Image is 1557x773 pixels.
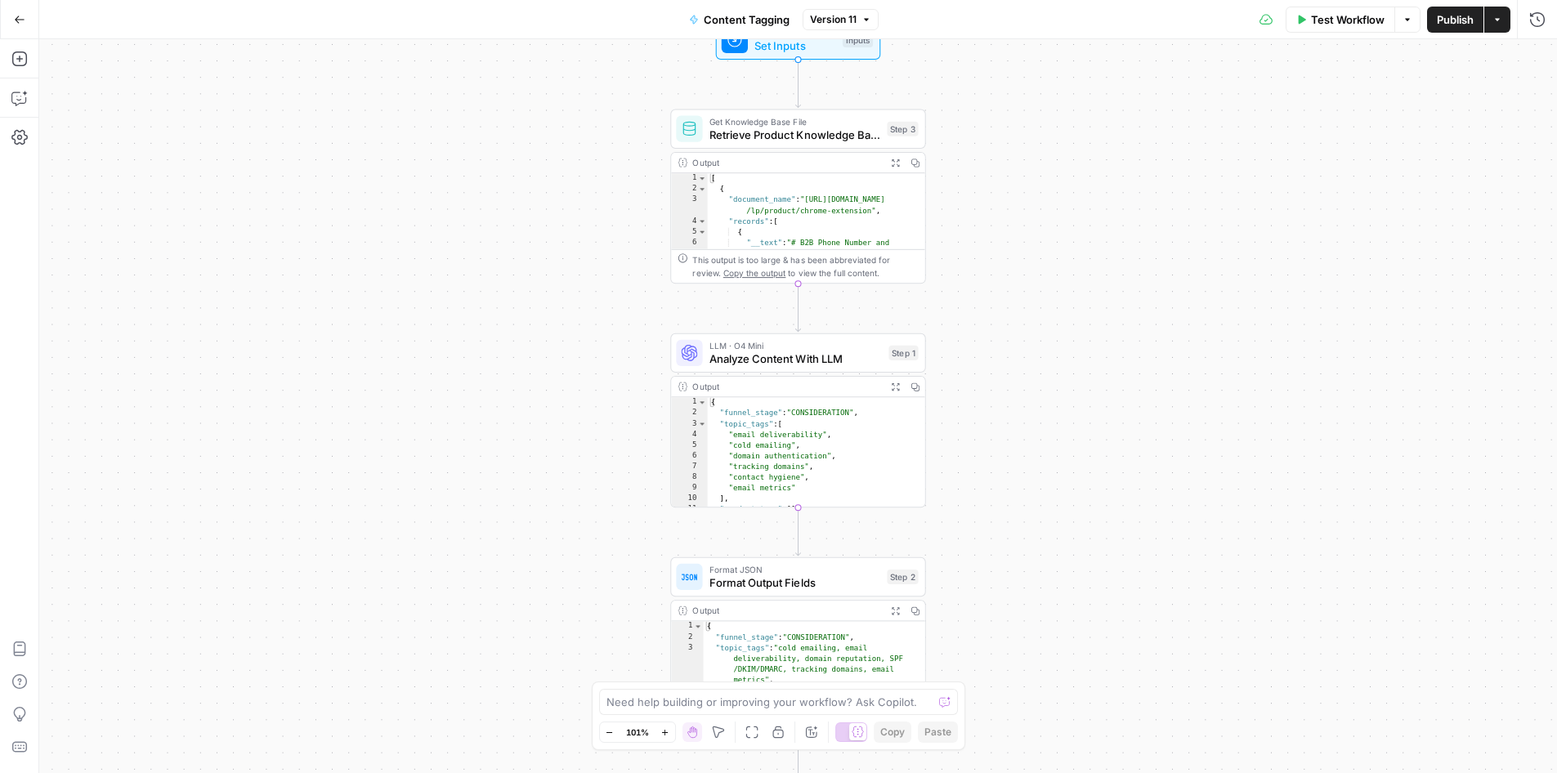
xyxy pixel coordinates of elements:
[692,380,880,393] div: Output
[679,7,799,33] button: Content Tagging
[1311,11,1385,28] span: Test Workflow
[709,127,881,143] span: Retrieve Product Knowledge Base
[918,722,958,743] button: Paste
[803,9,879,30] button: Version 11
[754,38,836,54] span: Set Inputs
[671,504,707,515] div: 11
[1427,7,1483,33] button: Publish
[670,20,925,60] div: Set InputsInputs
[880,725,905,739] span: Copy
[795,60,800,107] g: Edge from start to step_3
[671,621,703,632] div: 1
[692,604,880,617] div: Output
[671,494,707,504] div: 10
[795,507,800,555] g: Edge from step_1 to step_2
[709,574,881,591] span: Format Output Fields
[626,726,649,739] span: 101%
[1286,7,1394,33] button: Test Workflow
[671,430,707,440] div: 4
[692,253,918,279] div: This output is too large & has been abbreviated for review. to view the full content.
[704,11,790,28] span: Content Tagging
[671,408,707,418] div: 2
[671,643,703,686] div: 3
[698,173,707,184] span: Toggle code folding, rows 1 through 10
[698,227,707,238] span: Toggle code folding, rows 5 through 7
[671,418,707,429] div: 3
[671,217,707,227] div: 4
[709,115,881,128] span: Get Knowledge Base File
[888,346,918,360] div: Step 1
[671,462,707,472] div: 7
[1437,11,1474,28] span: Publish
[671,173,707,184] div: 1
[694,621,703,632] span: Toggle code folding, rows 1 through 5
[924,725,951,739] span: Paste
[709,339,883,352] span: LLM · O4 Mini
[671,227,707,238] div: 5
[887,570,918,584] div: Step 2
[692,156,880,169] div: Output
[671,632,703,643] div: 2
[698,397,707,408] span: Toggle code folding, rows 1 through 12
[671,440,707,451] div: 5
[671,483,707,494] div: 9
[723,268,786,278] span: Copy the output
[670,109,925,284] div: Get Knowledge Base FileRetrieve Product Knowledge BaseStep 3Output[ { "document_name":"[URL][DOMA...
[810,12,857,27] span: Version 11
[698,184,707,194] span: Toggle code folding, rows 2 through 9
[670,333,925,508] div: LLM · O4 MiniAnalyze Content With LLMStep 1Output{ "funnel_stage":"CONSIDERATION", "topic_tags":[...
[843,33,873,47] div: Inputs
[671,184,707,194] div: 2
[795,284,800,331] g: Edge from step_3 to step_1
[709,563,881,576] span: Format JSON
[671,194,707,216] div: 3
[698,217,707,227] span: Toggle code folding, rows 4 through 8
[670,557,925,732] div: Format JSONFormat Output FieldsStep 2Output{ "funnel_stage":"CONSIDERATION", "topic_tags":"cold e...
[887,122,918,136] div: Step 3
[671,472,707,483] div: 8
[698,418,707,429] span: Toggle code folding, rows 3 through 10
[671,451,707,462] div: 6
[671,397,707,408] div: 1
[709,351,883,367] span: Analyze Content With LLM
[874,722,911,743] button: Copy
